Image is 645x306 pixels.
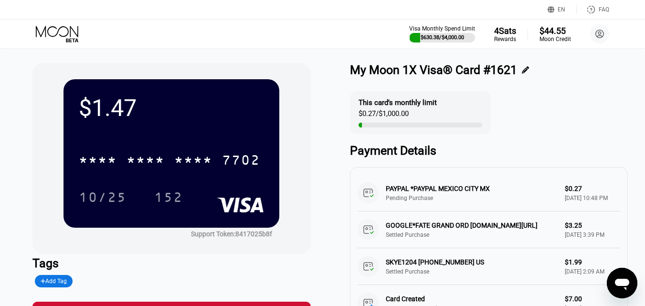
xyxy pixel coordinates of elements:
[79,95,264,122] div: $1.47
[72,185,134,209] div: 10/25
[222,154,260,169] div: 7702
[41,278,67,285] div: Add Tag
[191,230,272,238] div: Support Token: 8417025b8f
[421,34,464,41] div: $630.38 / $4,000.00
[558,6,565,13] div: EN
[599,6,609,13] div: FAQ
[32,256,311,270] div: Tags
[494,26,516,42] div: 4SatsRewards
[494,26,516,36] div: 4 Sats
[539,26,571,42] div: $44.55Moon Credit
[350,144,628,158] div: Payment Details
[350,63,517,77] div: My Moon 1X Visa® Card #1621
[548,5,577,14] div: EN
[577,5,609,14] div: FAQ
[154,191,183,206] div: 152
[359,98,437,107] div: This card’s monthly limit
[35,275,73,287] div: Add Tag
[147,185,190,209] div: 152
[494,36,516,42] div: Rewards
[539,26,571,36] div: $44.55
[359,109,409,123] div: $0.27 / $1,000.00
[607,268,637,298] iframe: Button to launch messaging window
[539,36,571,42] div: Moon Credit
[409,25,475,42] div: Visa Monthly Spend Limit$630.38/$4,000.00
[191,230,272,238] div: Support Token:8417025b8f
[409,25,475,32] div: Visa Monthly Spend Limit
[79,191,127,206] div: 10/25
